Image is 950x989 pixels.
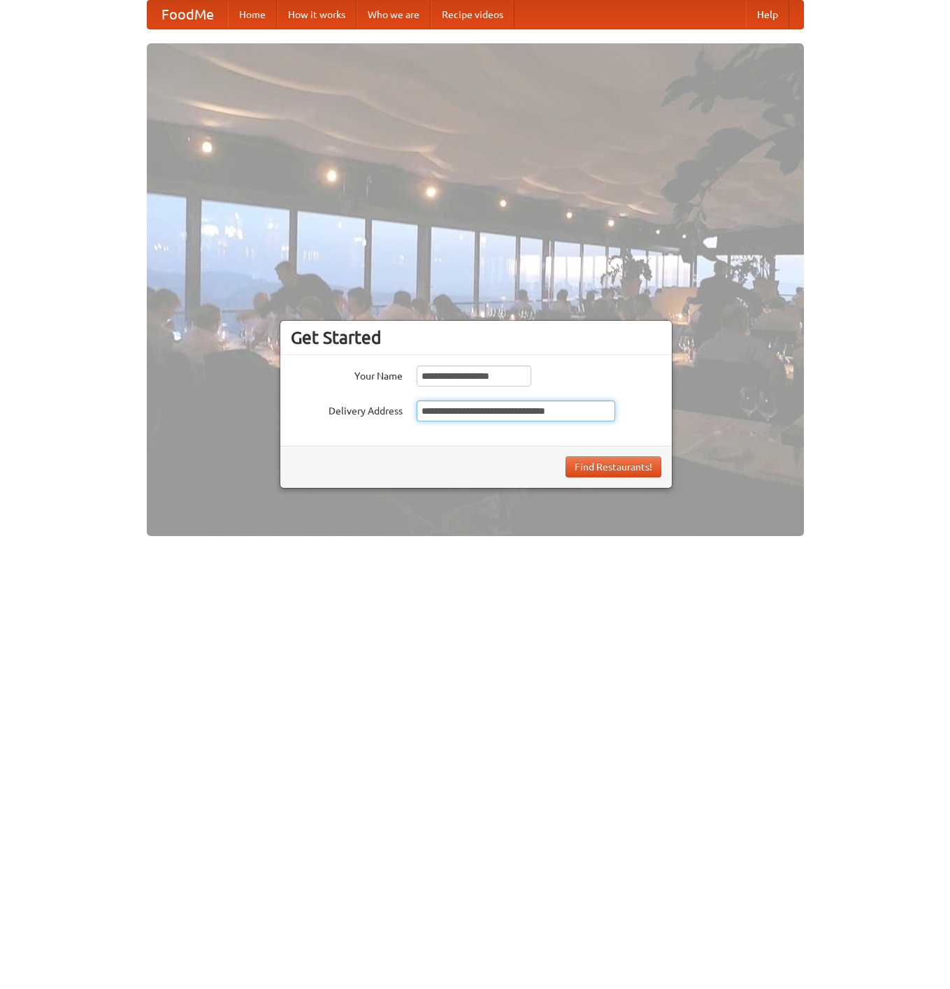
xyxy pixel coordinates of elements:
label: Your Name [291,366,403,383]
label: Delivery Address [291,400,403,418]
h3: Get Started [291,327,661,348]
a: Recipe videos [431,1,514,29]
button: Find Restaurants! [566,456,661,477]
a: Home [228,1,277,29]
a: Help [746,1,789,29]
a: Who we are [357,1,431,29]
a: How it works [277,1,357,29]
a: FoodMe [147,1,228,29]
